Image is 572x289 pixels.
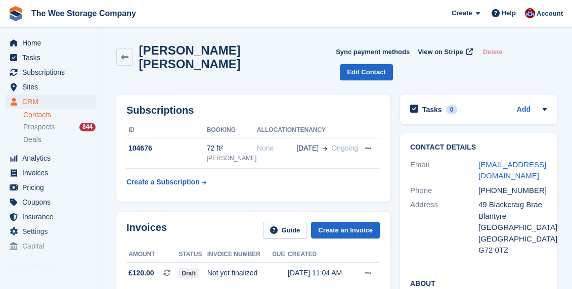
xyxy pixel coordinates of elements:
a: menu [5,65,96,79]
span: Subscriptions [22,65,83,79]
span: [DATE] [296,143,319,154]
th: Booking [207,122,257,138]
a: menu [5,239,96,253]
a: menu [5,166,96,180]
span: Create [452,8,472,18]
a: Prospects 844 [23,122,96,132]
a: menu [5,94,96,109]
span: Account [537,9,563,19]
span: Storefront [9,262,101,272]
span: Ongoing [331,144,358,152]
div: G72 0TZ [478,245,547,256]
div: 104676 [126,143,207,154]
span: Deals [23,135,41,144]
span: Coupons [22,195,83,209]
div: 72 ft² [207,143,257,154]
th: Status [179,247,207,263]
h2: About [410,278,547,288]
a: Add [517,104,531,116]
div: Not yet finalized [207,268,273,278]
a: [EMAIL_ADDRESS][DOMAIN_NAME] [478,160,546,180]
a: menu [5,224,96,238]
span: View on Stripe [418,47,463,57]
span: Insurance [22,210,83,224]
a: menu [5,36,96,50]
a: menu [5,80,96,94]
div: Email [410,159,478,182]
div: [GEOGRAPHIC_DATA] [478,233,547,245]
div: [PHONE_NUMBER] [478,185,547,197]
a: Contacts [23,110,96,120]
div: None [257,143,296,154]
a: menu [5,210,96,224]
a: menu [5,180,96,195]
h2: Contact Details [410,143,547,152]
th: Allocation [257,122,296,138]
button: Delete [479,43,507,60]
span: Prospects [23,122,55,132]
span: Settings [22,224,83,238]
h2: Tasks [422,105,442,114]
div: Address [410,199,478,256]
th: Invoice number [207,247,273,263]
div: 0 [446,105,458,114]
a: Create an Invoice [311,222,380,238]
a: View on Stripe [414,43,475,60]
div: [DATE] 11:04 AM [288,268,354,278]
span: Home [22,36,83,50]
th: Due [272,247,288,263]
span: Help [502,8,516,18]
span: Analytics [22,151,83,165]
span: Capital [22,239,83,253]
div: Create a Subscription [126,177,200,187]
th: Tenancy [296,122,359,138]
a: Create a Subscription [126,173,206,191]
span: Pricing [22,180,83,195]
a: The Wee Storage Company [27,5,140,22]
span: Draft [179,268,199,278]
h2: Subscriptions [126,105,380,116]
a: menu [5,195,96,209]
span: CRM [22,94,83,109]
span: £120.00 [128,268,154,278]
img: Scott Ritchie [525,8,535,18]
div: 844 [79,123,96,131]
a: menu [5,151,96,165]
a: Guide [263,222,307,238]
th: Created [288,247,354,263]
h2: [PERSON_NAME] [PERSON_NAME] [139,43,336,71]
span: Tasks [22,51,83,65]
span: Sites [22,80,83,94]
a: menu [5,51,96,65]
th: ID [126,122,207,138]
button: Sync payment methods [336,43,410,60]
div: [PERSON_NAME] [207,154,257,163]
a: Edit Contact [340,64,393,81]
div: Phone [410,185,478,197]
img: stora-icon-8386f47178a22dfd0bd8f6a31ec36ba5ce8667c1dd55bd0f319d3a0aa187defe.svg [8,6,23,21]
h2: Invoices [126,222,167,238]
a: Deals [23,134,96,145]
th: Amount [126,247,179,263]
div: Blantyre [GEOGRAPHIC_DATA] [478,211,547,233]
span: Invoices [22,166,83,180]
div: 49 Blackcraig Brae [478,199,547,211]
